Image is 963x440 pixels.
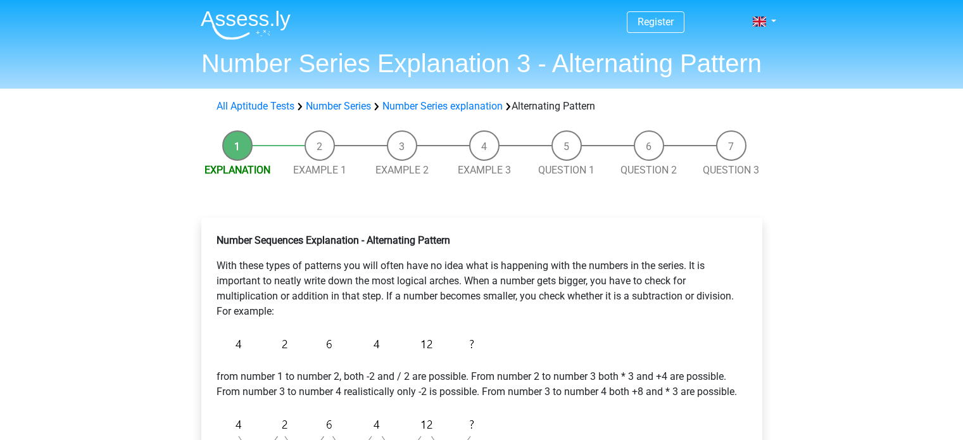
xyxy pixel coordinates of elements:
a: Example 3 [458,164,511,176]
b: Number Sequences Explanation - Alternating Pattern [217,234,450,246]
a: Register [638,16,674,28]
a: Explanation [205,164,270,176]
a: Example 2 [375,164,429,176]
a: Number Series explanation [382,100,503,112]
img: Alternating_Example_intro_1.png [217,329,481,359]
a: Question 3 [703,164,759,176]
a: Question 1 [538,164,595,176]
p: With these types of patterns you will often have no idea what is happening with the numbers in th... [217,258,747,319]
a: Example 1 [293,164,346,176]
div: Alternating Pattern [211,99,752,114]
a: All Aptitude Tests [217,100,294,112]
a: Question 2 [620,164,677,176]
img: Assessly [201,10,291,40]
h1: Number Series Explanation 3 - Alternating Pattern [191,48,773,79]
p: from number 1 to number 2, both -2 and / 2 are possible. From number 2 to number 3 both * 3 and +... [217,369,747,399]
a: Number Series [306,100,371,112]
